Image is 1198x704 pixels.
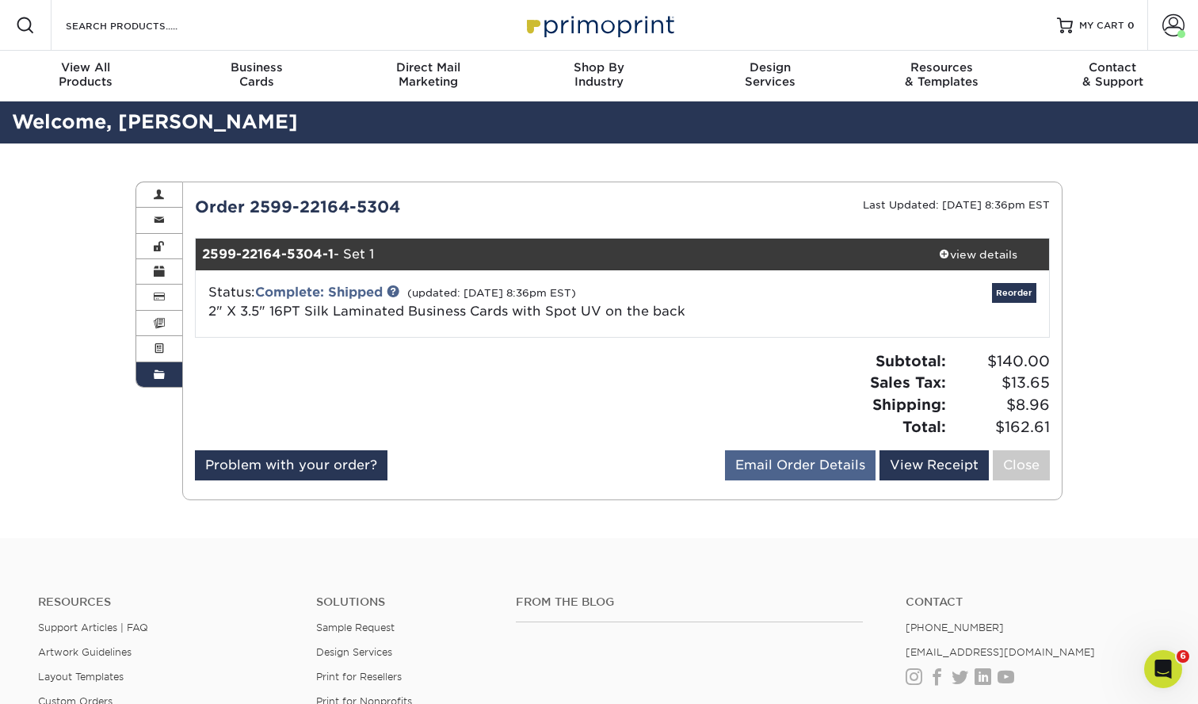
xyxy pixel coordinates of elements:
[1177,650,1189,663] span: 6
[685,60,856,75] span: Design
[856,60,1027,75] span: Resources
[513,60,685,89] div: Industry
[1027,60,1198,75] span: Contact
[993,450,1050,480] a: Close
[876,352,946,369] strong: Subtotal:
[1027,51,1198,101] a: Contact& Support
[196,239,907,270] div: - Set 1
[1144,650,1182,688] iframe: Intercom live chat
[516,595,863,609] h4: From the Blog
[171,60,342,89] div: Cards
[208,304,685,319] a: 2" X 3.5" 16PT Silk Laminated Business Cards with Spot UV on the back
[255,285,383,300] a: Complete: Shipped
[196,283,765,321] div: Status:
[171,51,342,101] a: BusinessCards
[872,396,946,413] strong: Shipping:
[38,595,292,609] h4: Resources
[316,671,402,683] a: Print for Resellers
[520,8,678,42] img: Primoprint
[316,595,491,609] h4: Solutions
[951,416,1050,438] span: $162.61
[902,418,946,435] strong: Total:
[316,622,395,633] a: Sample Request
[1079,19,1124,33] span: MY CART
[725,450,876,480] a: Email Order Details
[870,373,946,391] strong: Sales Tax:
[906,622,1004,633] a: [PHONE_NUMBER]
[951,350,1050,373] span: $140.00
[906,247,1049,262] div: view details
[38,622,148,633] a: Support Articles | FAQ
[906,595,1160,609] a: Contact
[1027,60,1198,89] div: & Support
[171,60,342,75] span: Business
[685,60,856,89] div: Services
[407,287,576,299] small: (updated: [DATE] 8:36pm EST)
[513,60,685,75] span: Shop By
[685,51,856,101] a: DesignServices
[856,51,1027,101] a: Resources& Templates
[342,51,513,101] a: Direct MailMarketing
[513,51,685,101] a: Shop ByIndustry
[202,247,334,262] strong: 2599-22164-5304-1
[856,60,1027,89] div: & Templates
[906,646,1095,658] a: [EMAIL_ADDRESS][DOMAIN_NAME]
[342,60,513,75] span: Direct Mail
[195,450,387,480] a: Problem with your order?
[38,646,132,658] a: Artwork Guidelines
[951,372,1050,394] span: $13.65
[316,646,392,658] a: Design Services
[64,16,219,35] input: SEARCH PRODUCTS.....
[1127,20,1135,31] span: 0
[992,283,1036,303] a: Reorder
[906,239,1049,270] a: view details
[951,394,1050,416] span: $8.96
[879,450,989,480] a: View Receipt
[863,199,1050,211] small: Last Updated: [DATE] 8:36pm EST
[183,195,623,219] div: Order 2599-22164-5304
[342,60,513,89] div: Marketing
